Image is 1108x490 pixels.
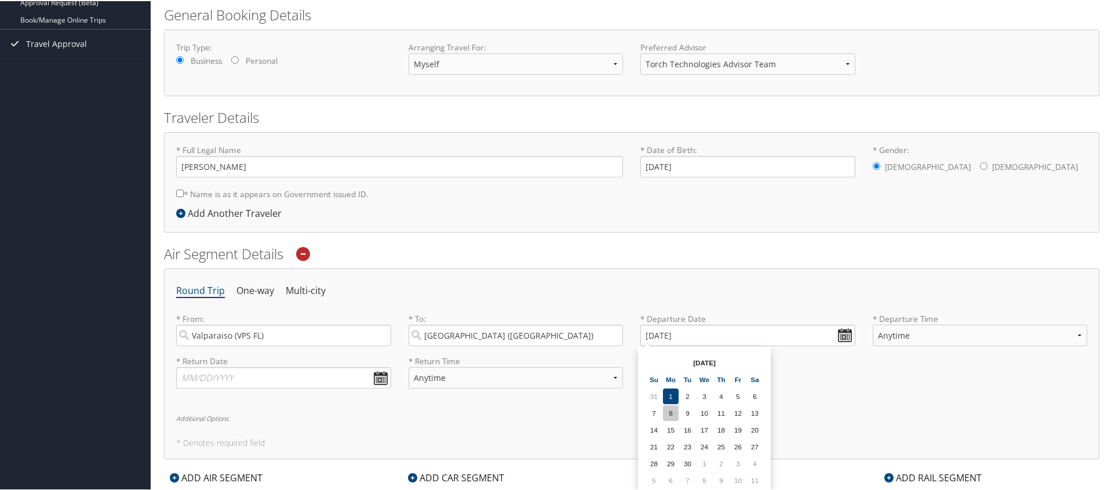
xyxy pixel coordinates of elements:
label: * Return Time [409,354,624,366]
label: Trip Type: [176,41,391,52]
label: * Name is as it appears on Government issued ID. [176,182,369,204]
td: 1 [697,455,712,470]
td: 4 [713,387,729,403]
td: 8 [697,471,712,487]
label: * Return Date [176,354,391,366]
li: Multi-city [286,280,326,300]
td: 2 [680,387,695,403]
td: 5 [646,471,662,487]
th: Th [713,371,729,386]
h2: Air Segment Details [164,243,1099,263]
label: * Date of Birth: [640,143,855,176]
td: 6 [747,387,763,403]
select: * Departure Time [873,324,1088,345]
td: 29 [663,455,679,470]
td: 8 [663,404,679,420]
span: Travel Approval [26,28,87,57]
label: Personal [246,54,278,66]
td: 9 [713,471,729,487]
td: 19 [730,421,746,437]
td: 27 [747,438,763,453]
th: Mo [663,371,679,386]
td: 20 [747,421,763,437]
th: Fr [730,371,746,386]
td: 5 [730,387,746,403]
label: [DEMOGRAPHIC_DATA] [992,155,1078,177]
div: ADD CAR SEGMENT [402,470,510,484]
td: 14 [646,421,662,437]
th: Su [646,371,662,386]
label: * Full Legal Name [176,143,623,176]
label: Arranging Travel For: [409,41,624,52]
input: * Date of Birth: [640,155,855,176]
td: 28 [646,455,662,470]
input: * Gender:[DEMOGRAPHIC_DATA][DEMOGRAPHIC_DATA] [980,161,987,169]
td: 1 [663,387,679,403]
label: Business [191,54,222,66]
h2: General Booking Details [164,4,1099,24]
input: * Name is as it appears on Government issued ID. [176,188,184,196]
td: 26 [730,438,746,453]
th: [DATE] [663,354,746,369]
label: * From: [176,312,391,345]
input: MM/DD/YYYY [640,324,855,345]
td: 10 [730,471,746,487]
li: Round Trip [176,280,225,300]
input: * Full Legal Name [176,155,623,176]
td: 2 [713,455,729,470]
div: ADD RAIL SEGMENT [879,470,987,484]
h5: * Denotes required field [176,438,1087,446]
td: 10 [697,404,712,420]
td: 11 [747,471,763,487]
label: * To: [409,312,624,345]
td: 31 [646,387,662,403]
td: 24 [697,438,712,453]
td: 7 [646,404,662,420]
td: 15 [663,421,679,437]
h2: Traveler Details [164,107,1099,126]
td: 12 [730,404,746,420]
td: 18 [713,421,729,437]
td: 6 [663,471,679,487]
th: Tu [680,371,695,386]
h6: Additional Options: [176,414,1087,420]
td: 3 [697,387,712,403]
input: MM/DD/YYYY [176,366,391,387]
input: * Gender:[DEMOGRAPHIC_DATA][DEMOGRAPHIC_DATA] [873,161,880,169]
label: * Departure Date [640,312,855,324]
td: 21 [646,438,662,453]
td: 7 [680,471,695,487]
td: 16 [680,421,695,437]
td: 3 [730,455,746,470]
label: * Gender: [873,143,1088,178]
div: ADD AIR SEGMENT [164,470,268,484]
td: 30 [680,455,695,470]
td: 17 [697,421,712,437]
li: One-way [236,280,274,300]
td: 25 [713,438,729,453]
td: 11 [713,404,729,420]
th: Sa [747,371,763,386]
td: 4 [747,455,763,470]
th: We [697,371,712,386]
td: 9 [680,404,695,420]
input: City or Airport Code [176,324,391,345]
td: 23 [680,438,695,453]
label: * Departure Time [873,312,1088,354]
div: Add Another Traveler [176,205,287,219]
td: 22 [663,438,679,453]
td: 13 [747,404,763,420]
label: Preferred Advisor [640,41,855,52]
label: [DEMOGRAPHIC_DATA] [885,155,971,177]
input: City or Airport Code [409,324,624,345]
